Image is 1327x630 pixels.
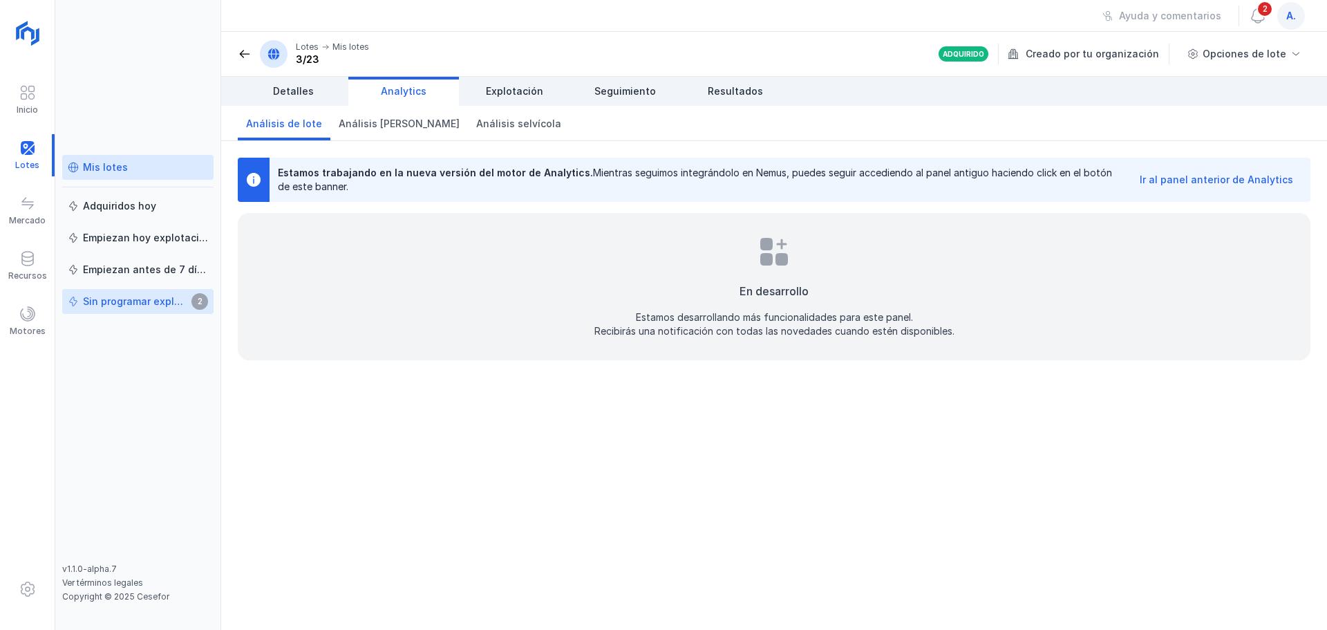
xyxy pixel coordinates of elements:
span: Detalles [273,84,314,98]
button: Ir al panel anterior de Analytics [1131,168,1302,192]
a: Adquiridos hoy [62,194,214,219]
a: Seguimiento [570,77,680,106]
a: Detalles [238,77,348,106]
div: Motores [10,326,46,337]
div: Opciones de lote [1203,47,1286,61]
div: Sin programar explotación [83,295,187,308]
div: Ayuda y comentarios [1119,9,1221,23]
div: Mis lotes [83,160,128,174]
div: En desarrollo [740,283,809,299]
a: Resultados [680,77,791,106]
div: Estamos desarrollando más funcionalidades para este panel. [636,311,913,324]
img: logoRight.svg [10,16,45,50]
a: Análisis de lote [238,106,330,140]
span: 2 [191,293,208,310]
a: Análisis [PERSON_NAME] [330,106,468,140]
div: Creado por tu organización [1008,44,1171,64]
a: Analytics [348,77,459,106]
span: 2 [1257,1,1273,17]
div: v1.1.0-alpha.7 [62,564,214,575]
div: Inicio [17,104,38,115]
div: Copyright © 2025 Cesefor [62,591,214,602]
span: Seguimiento [594,84,656,98]
a: Empiezan hoy explotación [62,225,214,250]
a: Ver términos legales [62,577,143,588]
span: Análisis selvícola [476,117,561,131]
span: Analytics [381,84,426,98]
span: Explotación [486,84,543,98]
div: Adquirido [943,49,984,59]
a: Sin programar explotación2 [62,289,214,314]
a: Empiezan antes de 7 días [62,257,214,282]
a: Análisis selvícola [468,106,570,140]
span: Análisis [PERSON_NAME] [339,117,460,131]
div: Mientras seguimos integrándolo en Nemus, puedes seguir accediendo al panel antiguo haciendo click... [278,166,1120,194]
div: Recibirás una notificación con todas las novedades cuando estén disponibles. [594,324,954,338]
span: Análisis de lote [246,117,322,131]
div: 3/23 [296,53,369,66]
div: Recursos [8,270,47,281]
div: Empiezan antes de 7 días [83,263,208,277]
span: a. [1286,9,1296,23]
div: Adquiridos hoy [83,199,156,213]
button: Ayuda y comentarios [1093,4,1230,28]
a: Explotación [459,77,570,106]
a: Mis lotes [62,155,214,180]
div: Mercado [9,215,46,226]
div: Mis lotes [332,41,369,53]
span: Resultados [708,84,763,98]
div: Ir al panel anterior de Analytics [1140,173,1293,187]
span: Estamos trabajando en la nueva versión del motor de Analytics. [278,167,593,178]
div: Empiezan hoy explotación [83,231,208,245]
div: Lotes [296,41,319,53]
